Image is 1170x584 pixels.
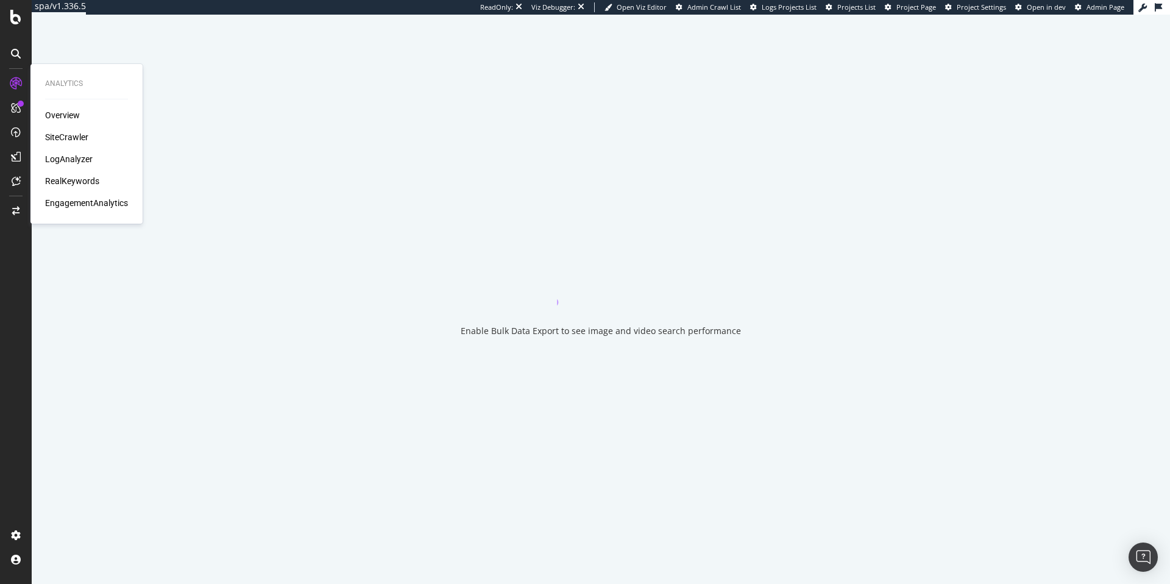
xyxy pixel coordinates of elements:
a: Admin Page [1075,2,1124,12]
span: Open in dev [1027,2,1066,12]
span: Open Viz Editor [617,2,667,12]
div: animation [557,262,645,305]
span: Project Page [896,2,936,12]
div: ReadOnly: [480,2,513,12]
a: Overview [45,109,80,121]
div: Analytics [45,79,128,89]
div: Viz Debugger: [531,2,575,12]
a: Open in dev [1015,2,1066,12]
a: LogAnalyzer [45,153,93,165]
a: Project Settings [945,2,1006,12]
div: Open Intercom Messenger [1129,543,1158,572]
a: Admin Crawl List [676,2,741,12]
a: RealKeywords [45,175,99,187]
span: Project Settings [957,2,1006,12]
a: SiteCrawler [45,131,88,143]
a: Open Viz Editor [604,2,667,12]
span: Admin Page [1087,2,1124,12]
span: Admin Crawl List [687,2,741,12]
a: Project Page [885,2,936,12]
a: Logs Projects List [750,2,817,12]
span: Projects List [837,2,876,12]
a: EngagementAnalytics [45,197,128,209]
a: Projects List [826,2,876,12]
div: Enable Bulk Data Export to see image and video search performance [461,325,741,337]
span: Logs Projects List [762,2,817,12]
